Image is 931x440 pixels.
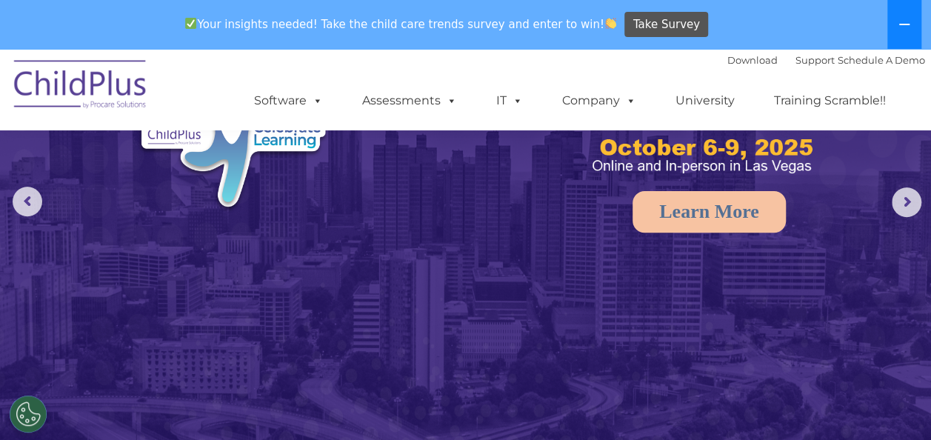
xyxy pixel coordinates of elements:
a: Download [727,54,778,66]
a: IT [481,86,538,116]
button: Cookies Settings [10,396,47,433]
a: University [661,86,750,116]
font: | [727,54,925,66]
a: Support [795,54,835,66]
span: Take Survey [633,12,700,38]
a: Training Scramble!! [759,86,901,116]
img: 👏 [605,18,616,29]
a: Schedule A Demo [838,54,925,66]
span: Last name [206,98,251,109]
span: Your insights needed! Take the child care trends survey and enter to win! [179,10,623,39]
img: ✅ [185,18,196,29]
a: Software [239,86,338,116]
img: ChildPlus by Procare Solutions [7,50,155,124]
a: Learn More [633,191,786,233]
a: Assessments [347,86,472,116]
span: Phone number [206,159,269,170]
a: Take Survey [624,12,708,38]
a: Company [547,86,651,116]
